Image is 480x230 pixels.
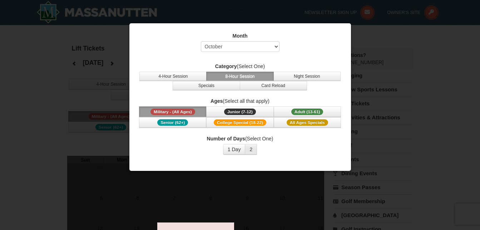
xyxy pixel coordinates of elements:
label: (Select One) [138,135,342,142]
label: (Select all that apply) [138,97,342,105]
button: 2 [245,144,257,155]
label: (Select One) [138,63,342,70]
button: Specials [173,81,240,90]
button: 1 Day [223,144,246,155]
button: All Ages Specials [274,117,341,128]
button: 4-Hour Session [139,72,207,81]
strong: Month [233,33,248,39]
button: Adult (13-61) [274,106,341,117]
button: Night Session [273,72,341,81]
strong: Ages [211,98,223,104]
button: College Special (18-22) [206,117,273,128]
button: Senior (62+) [139,117,206,128]
strong: Category [215,63,237,69]
span: Military - (All Ages) [150,109,195,115]
button: Junior (7-12) [206,106,273,117]
span: College Special (18-22) [214,119,266,126]
span: Junior (7-12) [224,109,256,115]
button: Card Reload [240,81,307,90]
button: 8-Hour Session [206,72,273,81]
strong: Number of Days [207,136,245,142]
span: All Ages Specials [287,119,328,126]
button: Military - (All Ages) [139,106,206,117]
span: Senior (62+) [157,119,188,126]
span: Adult (13-61) [291,109,323,115]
